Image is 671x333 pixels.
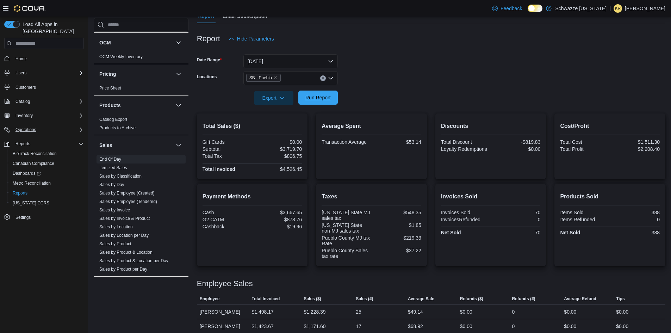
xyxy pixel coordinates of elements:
[99,267,147,272] a: Sales by Product per Day
[611,139,660,145] div: $1,511.30
[20,21,84,35] span: Load All Apps in [GEOGRAPHIC_DATA]
[7,159,87,168] button: Canadian Compliance
[560,230,580,235] strong: Net Sold
[492,230,540,235] div: 70
[512,308,515,316] div: 0
[441,146,489,152] div: Loyalty Redemptions
[492,217,540,222] div: 0
[10,199,52,207] a: [US_STATE] CCRS
[15,56,27,62] span: Home
[560,210,608,215] div: Items Sold
[1,97,87,106] button: Catalog
[99,233,149,238] span: Sales by Location per Day
[99,54,143,60] span: OCM Weekly Inventory
[1,111,87,121] button: Inventory
[373,235,421,241] div: $219.33
[99,224,133,230] span: Sales by Location
[13,83,84,92] span: Customers
[7,149,87,159] button: BioTrack Reconciliation
[560,122,660,130] h2: Cost/Profit
[203,217,251,222] div: G2 CATM
[197,35,220,43] h3: Report
[7,168,87,178] a: Dashboards
[320,75,326,81] button: Clear input
[99,157,121,162] a: End Of Day
[441,217,489,222] div: InvoicesRefunded
[258,91,289,105] span: Export
[555,4,607,13] p: Schwazze [US_STATE]
[322,222,370,234] div: [US_STATE] State non-MJ sales tax
[99,258,168,264] span: Sales by Product & Location per Day
[611,210,660,215] div: 388
[611,230,660,235] div: 388
[10,179,54,187] a: Metrc Reconciliation
[99,70,173,78] button: Pricing
[99,266,147,272] span: Sales by Product per Day
[1,82,87,92] button: Customers
[99,117,127,122] span: Catalog Export
[501,5,522,12] span: Feedback
[174,70,183,78] button: Pricing
[13,54,84,63] span: Home
[99,86,121,91] a: Price Sheet
[1,212,87,222] button: Settings
[1,125,87,135] button: Operations
[10,159,84,168] span: Canadian Compliance
[492,210,540,215] div: 70
[99,241,131,246] a: Sales by Product
[15,215,31,220] span: Settings
[615,4,621,13] span: KR
[460,296,483,302] span: Refunds ($)
[356,296,373,302] span: Sales (#)
[512,296,535,302] span: Refunds (#)
[4,50,84,241] nav: Complex example
[203,122,302,130] h2: Total Sales ($)
[197,279,253,288] h3: Employee Sales
[13,213,33,222] a: Settings
[99,199,157,204] span: Sales by Employee (Tendered)
[99,207,130,213] span: Sales by Invoice
[408,308,423,316] div: $49.14
[252,296,280,302] span: Total Invoiced
[246,74,281,82] span: SB - Pueblo
[611,217,660,222] div: 0
[13,151,57,156] span: BioTrack Reconciliation
[460,322,472,331] div: $0.00
[10,169,84,178] span: Dashboards
[560,217,608,222] div: Items Refunded
[99,54,143,59] a: OCM Weekly Inventory
[614,4,622,13] div: Kevin Rodriguez
[15,85,36,90] span: Customers
[203,146,251,152] div: Subtotal
[441,139,489,145] div: Total Discount
[10,169,44,178] a: Dashboards
[237,35,274,42] span: Hide Parameters
[625,4,665,13] p: [PERSON_NAME]
[99,70,116,78] h3: Pricing
[254,146,302,152] div: $3,719.70
[322,192,421,201] h2: Taxes
[7,198,87,208] button: [US_STATE] CCRS
[249,74,272,81] span: SB - Pueblo
[7,188,87,198] button: Reports
[197,57,222,63] label: Date Range
[99,102,121,109] h3: Products
[99,142,112,149] h3: Sales
[13,111,36,120] button: Inventory
[408,296,434,302] span: Average Sale
[356,308,361,316] div: 25
[99,125,136,130] a: Products to Archive
[254,139,302,145] div: $0.00
[10,189,84,197] span: Reports
[560,146,608,152] div: Total Profit
[15,141,30,147] span: Reports
[373,210,421,215] div: $548.35
[305,94,331,101] span: Run Report
[13,125,39,134] button: Operations
[13,83,39,92] a: Customers
[254,224,302,229] div: $19.96
[252,322,274,331] div: $1,423.67
[441,230,461,235] strong: Net Sold
[10,149,84,158] span: BioTrack Reconciliation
